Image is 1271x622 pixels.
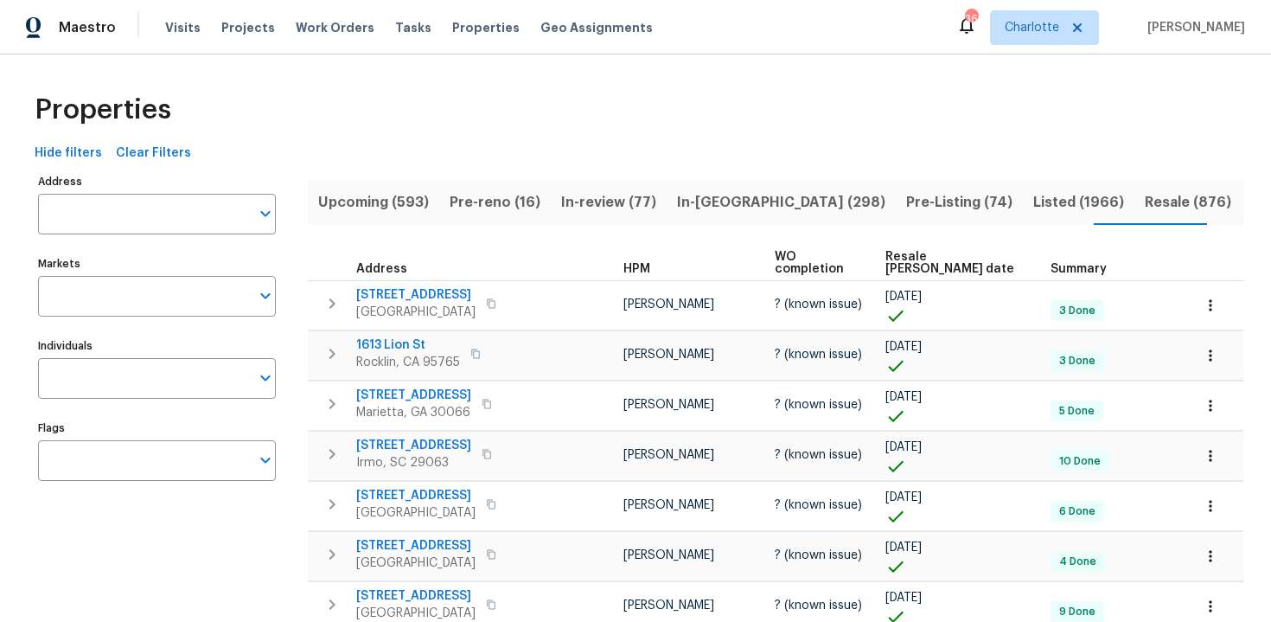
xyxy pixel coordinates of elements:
span: [PERSON_NAME] [623,499,714,511]
span: Irmo, SC 29063 [356,454,471,471]
span: Properties [452,19,520,36]
span: [GEOGRAPHIC_DATA] [356,504,476,522]
button: Open [253,366,278,390]
span: [STREET_ADDRESS] [356,587,476,605]
span: Geo Assignments [540,19,653,36]
span: [PERSON_NAME] [623,349,714,361]
span: ? (known issue) [775,449,862,461]
span: ? (known issue) [775,399,862,411]
span: Charlotte [1005,19,1059,36]
span: Pre-Listing (74) [906,190,1012,215]
span: Resale (876) [1145,190,1231,215]
span: [STREET_ADDRESS] [356,437,471,454]
label: Markets [38,259,276,269]
span: [DATE] [885,441,922,453]
span: 3 Done [1052,304,1102,318]
span: WO completion [775,251,856,275]
span: ? (known issue) [775,549,862,561]
span: [PERSON_NAME] [623,298,714,311]
span: 1613 Lion St [356,337,460,354]
span: 10 Done [1052,454,1108,469]
span: Tasks [395,22,431,34]
span: 9 Done [1052,605,1102,619]
span: Visits [165,19,201,36]
span: Rocklin, CA 95765 [356,354,460,371]
span: Work Orders [296,19,374,36]
span: [DATE] [885,291,922,303]
span: ? (known issue) [775,298,862,311]
span: [DATE] [885,341,922,353]
span: [PERSON_NAME] [1140,19,1245,36]
button: Open [253,448,278,472]
span: [DATE] [885,592,922,604]
span: ? (known issue) [775,349,862,361]
span: HPM [623,263,650,275]
span: In-[GEOGRAPHIC_DATA] (298) [677,190,885,215]
span: [DATE] [885,491,922,503]
label: Individuals [38,341,276,351]
span: In-review (77) [561,190,656,215]
span: 4 Done [1052,555,1103,569]
span: ? (known issue) [775,499,862,511]
span: [DATE] [885,542,922,554]
span: [GEOGRAPHIC_DATA] [356,304,476,321]
span: [STREET_ADDRESS] [356,487,476,504]
span: 6 Done [1052,504,1102,519]
span: Clear Filters [116,143,191,164]
span: Address [356,263,407,275]
button: Open [253,284,278,308]
span: [DATE] [885,391,922,403]
span: [PERSON_NAME] [623,600,714,612]
span: Summary [1051,263,1107,275]
span: Pre-reno (16) [450,190,540,215]
span: Maestro [59,19,116,36]
span: [STREET_ADDRESS] [356,286,476,304]
span: 3 Done [1052,354,1102,369]
span: [STREET_ADDRESS] [356,387,471,404]
span: [PERSON_NAME] [623,399,714,411]
span: Marietta, GA 30066 [356,404,471,421]
span: Resale [PERSON_NAME] date [885,251,1021,275]
label: Address [38,176,276,187]
span: [STREET_ADDRESS] [356,537,476,555]
span: 5 Done [1052,404,1102,419]
button: Clear Filters [109,138,198,170]
span: [PERSON_NAME] [623,449,714,461]
span: [PERSON_NAME] [623,549,714,561]
span: ? (known issue) [775,600,862,612]
button: Hide filters [28,138,109,170]
span: Hide filters [35,143,102,164]
span: [GEOGRAPHIC_DATA] [356,605,476,622]
div: 36 [965,10,977,28]
span: Properties [35,101,171,119]
span: Projects [221,19,275,36]
span: Upcoming (593) [318,190,429,215]
span: Listed (1966) [1033,190,1124,215]
span: [GEOGRAPHIC_DATA] [356,555,476,572]
label: Flags [38,423,276,433]
button: Open [253,202,278,226]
